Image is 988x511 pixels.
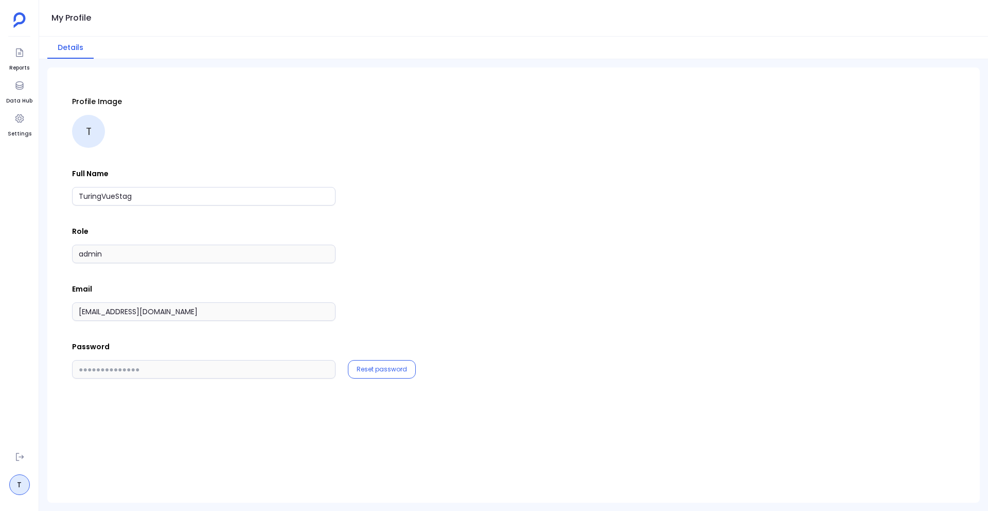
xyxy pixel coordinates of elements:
[72,96,955,107] p: Profile Image
[72,302,336,321] input: Email
[72,342,955,352] p: Password
[6,97,32,105] span: Data Hub
[8,130,31,138] span: Settings
[72,360,336,379] input: ●●●●●●●●●●●●●●
[9,64,29,72] span: Reports
[72,187,336,206] input: Full Name
[6,76,32,105] a: Data Hub
[47,37,94,59] button: Details
[13,12,26,28] img: petavue logo
[51,11,91,25] h1: My Profile
[72,284,955,294] p: Email
[72,168,955,179] p: Full Name
[72,245,336,263] input: Role
[9,43,29,72] a: Reports
[72,115,105,148] div: T
[357,365,407,373] button: Reset password
[8,109,31,138] a: Settings
[9,474,30,495] a: T
[72,226,955,236] p: Role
